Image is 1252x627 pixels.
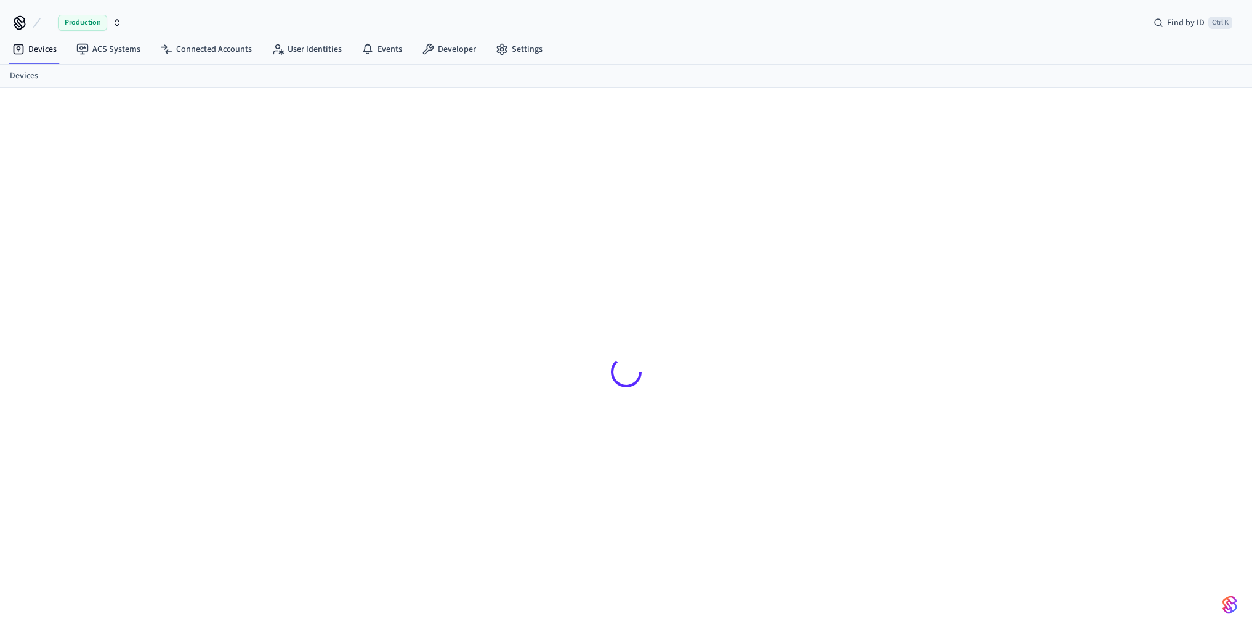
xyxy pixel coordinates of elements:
[486,38,552,60] a: Settings
[58,15,107,31] span: Production
[150,38,262,60] a: Connected Accounts
[1208,17,1232,29] span: Ctrl K
[1167,17,1205,29] span: Find by ID
[67,38,150,60] a: ACS Systems
[1222,595,1237,615] img: SeamLogoGradient.69752ec5.svg
[10,70,38,83] a: Devices
[2,38,67,60] a: Devices
[1144,12,1242,34] div: Find by IDCtrl K
[352,38,412,60] a: Events
[262,38,352,60] a: User Identities
[412,38,486,60] a: Developer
